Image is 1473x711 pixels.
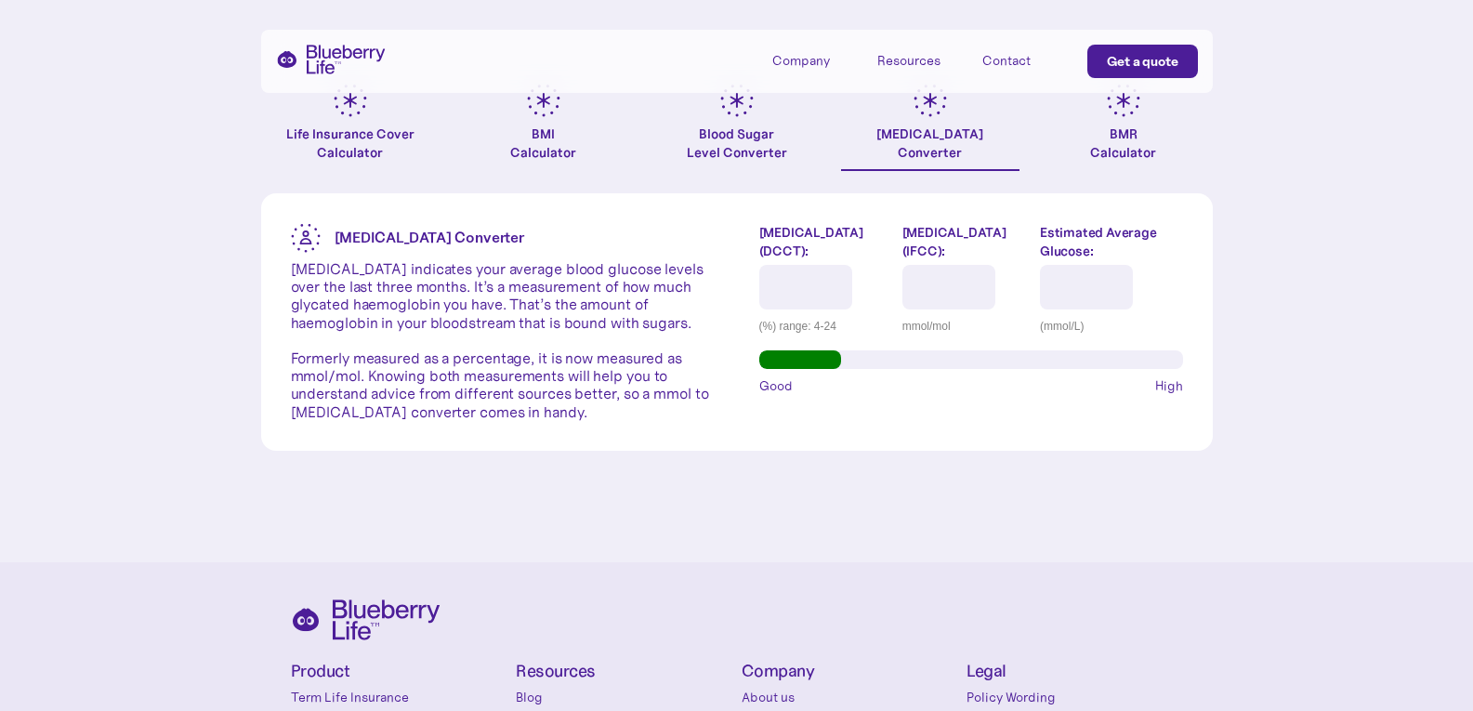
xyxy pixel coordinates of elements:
div: Resources [877,53,940,69]
strong: [MEDICAL_DATA] Converter [335,228,525,246]
a: Blog [516,688,732,706]
a: Blood SugarLevel Converter [648,84,826,171]
div: BMR Calculator [1090,125,1156,162]
div: mmol/mol [902,317,1026,336]
a: home [276,45,386,74]
div: Life Insurance Cover Calculator [261,125,440,162]
a: [MEDICAL_DATA]Converter [841,84,1019,171]
div: [MEDICAL_DATA] Converter [876,125,983,162]
label: Estimated Average Glucose: [1040,223,1182,260]
h4: Company [742,663,958,680]
div: Company [772,53,830,69]
span: Good [759,376,793,395]
h4: Legal [967,663,1183,680]
a: Contact [982,45,1066,75]
label: [MEDICAL_DATA] (DCCT): [759,223,888,260]
a: BMICalculator [454,84,633,171]
a: Get a quote [1087,45,1198,78]
a: About us [742,688,958,706]
div: Contact [982,53,1031,69]
a: Life Insurance Cover Calculator [261,84,440,171]
a: Term Life Insurance [291,688,507,706]
h4: Product [291,663,507,680]
a: Policy Wording [967,688,1183,706]
div: (mmol/L) [1040,317,1182,336]
span: High [1155,376,1183,395]
div: BMI Calculator [510,125,576,162]
div: Get a quote [1107,52,1178,71]
h4: Resources [516,663,732,680]
div: Company [772,45,856,75]
div: (%) range: 4-24 [759,317,888,336]
div: Blood Sugar Level Converter [687,125,787,162]
div: Resources [877,45,961,75]
p: [MEDICAL_DATA] indicates your average blood glucose levels over the last three months. It’s a mea... [291,260,715,421]
a: BMRCalculator [1034,84,1213,171]
label: [MEDICAL_DATA] (IFCC): [902,223,1026,260]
